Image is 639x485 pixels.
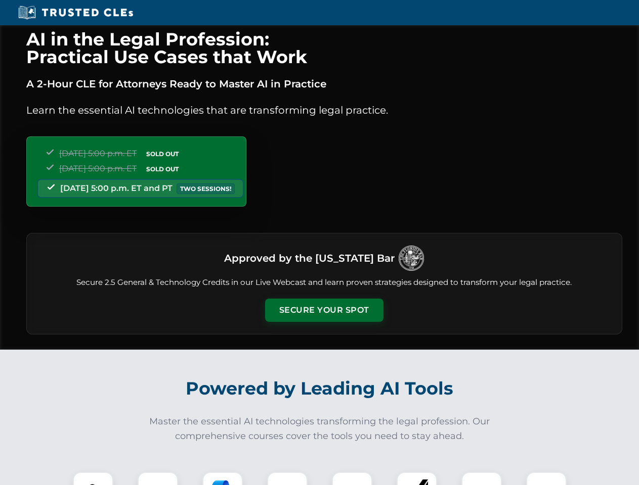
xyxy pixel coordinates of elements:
h3: Approved by the [US_STATE] Bar [224,249,395,267]
span: SOLD OUT [143,164,182,174]
button: Secure Your Spot [265,299,384,322]
h1: AI in the Legal Profession: Practical Use Cases that Work [26,30,622,66]
p: Master the essential AI technologies transforming the legal profession. Our comprehensive courses... [143,414,497,444]
span: [DATE] 5:00 p.m. ET [59,164,137,173]
p: Secure 2.5 General & Technology Credits in our Live Webcast and learn proven strategies designed ... [39,277,610,288]
img: Trusted CLEs [15,5,136,20]
span: [DATE] 5:00 p.m. ET [59,149,137,158]
p: Learn the essential AI technologies that are transforming legal practice. [26,102,622,118]
img: Logo [399,246,424,271]
span: SOLD OUT [143,149,182,159]
h2: Powered by Leading AI Tools [39,371,600,406]
p: A 2-Hour CLE for Attorneys Ready to Master AI in Practice [26,76,622,92]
